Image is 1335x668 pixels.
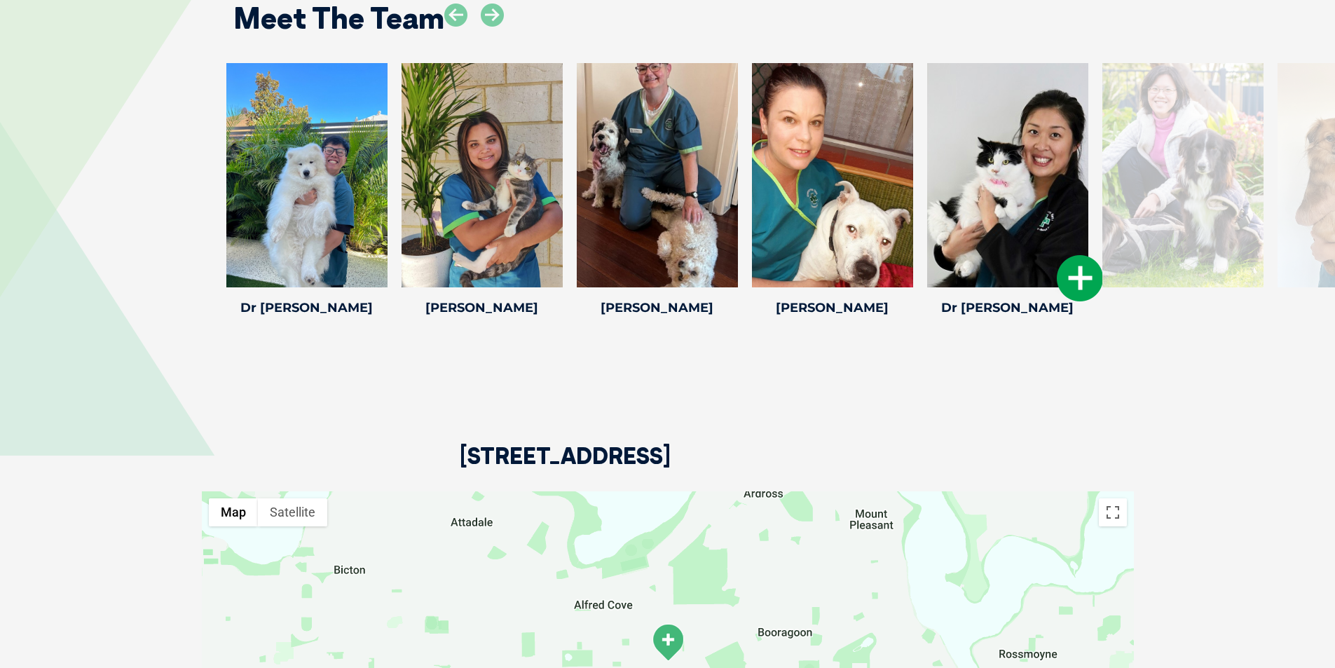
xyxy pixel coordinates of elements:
[460,444,671,491] h2: [STREET_ADDRESS]
[927,301,1088,314] h4: Dr [PERSON_NAME]
[577,301,738,314] h4: [PERSON_NAME]
[1099,498,1127,526] button: Toggle fullscreen view
[233,4,444,33] h2: Meet The Team
[258,498,327,526] button: Show satellite imagery
[752,301,913,314] h4: [PERSON_NAME]
[226,301,388,314] h4: Dr [PERSON_NAME]
[209,498,258,526] button: Show street map
[402,301,563,314] h4: [PERSON_NAME]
